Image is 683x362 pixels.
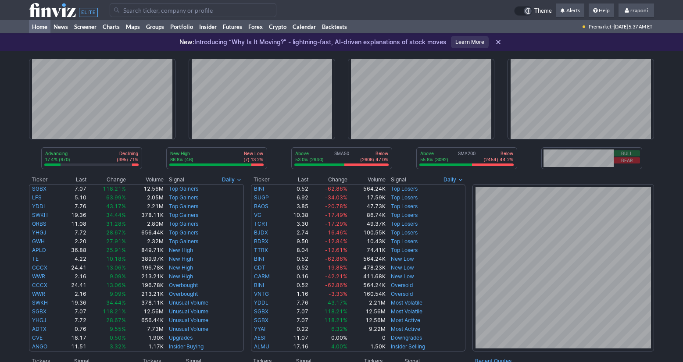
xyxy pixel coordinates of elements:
td: 1.50K [348,342,386,351]
div: SMA200 [419,150,514,163]
a: Unusual Volume [169,317,208,323]
span: 9.55% [110,326,126,332]
p: Below [483,150,513,156]
th: Ticker [29,175,61,184]
a: YYAI [254,326,265,332]
a: New High [169,247,193,253]
span: 118.21% [103,185,126,192]
td: 564.24K [348,184,386,193]
td: 7.07 [61,184,87,193]
a: BINI [254,282,264,288]
a: ALMU [254,343,269,350]
span: rraponi [630,7,648,14]
span: 118.21% [324,308,347,315]
a: Upgrades [169,334,193,341]
td: 3.85 [282,202,308,211]
td: 7.76 [282,298,308,307]
a: Insider [196,20,220,33]
a: ADTX [32,326,46,332]
td: 2.21M [348,298,386,307]
a: Help [589,4,614,18]
p: (7) 13.2% [243,156,263,163]
th: Last [61,175,87,184]
a: Calendar [290,20,319,33]
p: New Low [243,150,263,156]
td: 8.04 [282,246,308,255]
td: 7.76 [61,202,87,211]
a: Top Gainers [169,238,198,245]
td: 86.74K [348,211,386,220]
td: 74.41K [348,246,386,255]
td: 213.21K [126,290,164,298]
span: -12.84% [325,238,347,245]
a: New Low [391,264,414,271]
p: Advancing [45,150,70,156]
td: 160.54K [348,290,386,298]
span: 43.17% [106,203,126,209]
td: 656.44K [126,316,164,325]
a: BJDX [254,229,268,236]
span: -16.46% [325,229,347,236]
td: 0.00% [309,334,348,342]
a: YHGJ [32,317,46,323]
td: 389.97K [126,255,164,263]
a: SUGP [254,194,269,201]
td: 196.78K [126,281,164,290]
span: -34.03% [325,194,347,201]
td: 11.07 [282,334,308,342]
td: 1.90K [126,334,164,342]
button: Signals interval [220,175,244,184]
a: Top Losers [391,212,418,218]
td: 2.16 [61,272,87,281]
td: 10.38 [282,211,308,220]
a: Top Losers [391,185,418,192]
a: Oversold [391,291,413,297]
a: TCRT [254,220,268,227]
td: 2.32M [126,237,164,246]
span: 34.44% [106,212,126,218]
span: 9.09% [110,273,126,280]
a: Top Gainers [169,203,198,209]
a: Oversold [391,282,413,288]
p: (2454) 44.2% [483,156,513,163]
td: 656.44K [126,228,164,237]
td: 4.22 [61,255,87,263]
span: New: [179,38,194,46]
a: Alerts [556,4,584,18]
a: WWR [32,273,45,280]
span: 9.09% [110,291,126,297]
td: 100.55K [348,228,386,237]
a: Top Gainers [169,194,198,201]
th: Change [87,175,126,184]
td: 378.11K [126,211,164,220]
span: -20.78% [325,203,347,209]
a: New High [169,264,193,271]
td: 3.30 [282,220,308,228]
span: -17.49% [325,212,347,218]
td: 0.52 [282,184,308,193]
a: Backtests [319,20,350,33]
td: 7.73M [126,325,164,334]
span: -62.86% [325,185,347,192]
td: 24.41 [61,281,87,290]
span: -62.86% [325,282,347,288]
td: 36.88 [61,246,87,255]
a: New Low [391,273,414,280]
td: 7.72 [61,228,87,237]
a: Top Losers [391,194,418,201]
span: Premarket · [589,20,614,33]
span: 34.44% [106,299,126,306]
span: -3.33% [329,291,347,297]
span: 13.06% [106,282,126,288]
a: News [50,20,71,33]
button: Bear [614,157,640,163]
th: Ticker [251,175,282,184]
span: 10.18% [106,256,126,262]
td: 7.72 [61,316,87,325]
p: Below [360,150,388,156]
a: New High [169,273,193,280]
td: 1.17K [126,342,164,351]
td: 6.92 [282,193,308,202]
th: Volume [348,175,386,184]
a: Top Losers [391,238,418,245]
